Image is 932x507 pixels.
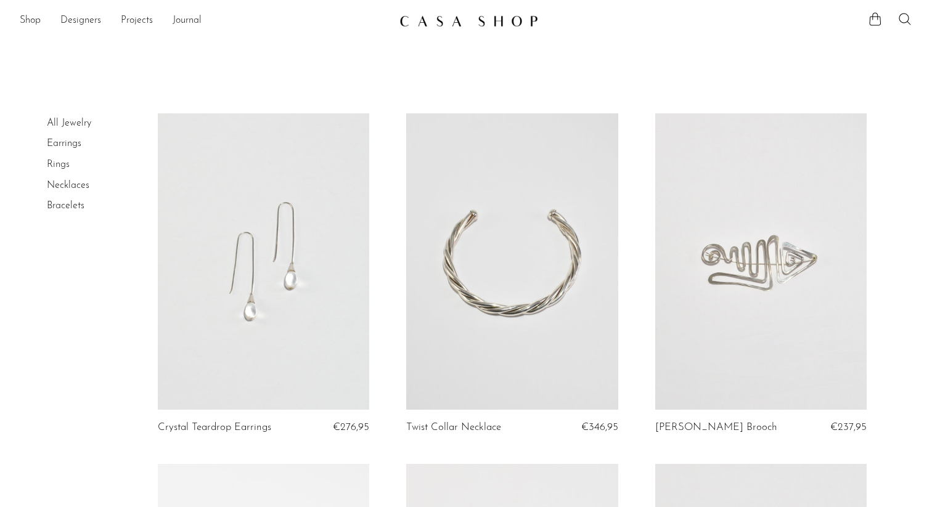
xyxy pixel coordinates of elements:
a: Rings [47,160,70,169]
a: Earrings [47,139,81,148]
span: €237,95 [830,422,867,432]
ul: NEW HEADER MENU [20,10,390,31]
a: Projects [121,13,153,29]
a: Twist Collar Necklace [406,422,501,433]
a: Crystal Teardrop Earrings [158,422,271,433]
a: [PERSON_NAME] Brooch [655,422,777,433]
a: Designers [60,13,101,29]
nav: Desktop navigation [20,10,390,31]
a: Shop [20,13,41,29]
span: €276,95 [333,422,369,432]
a: All Jewelry [47,118,91,128]
a: Bracelets [47,201,84,211]
a: Necklaces [47,180,89,190]
span: €346,95 [581,422,618,432]
a: Journal [173,13,202,29]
